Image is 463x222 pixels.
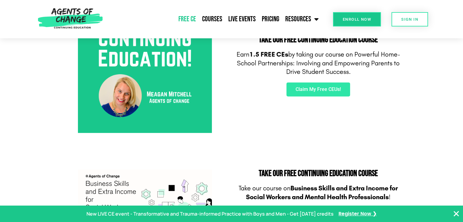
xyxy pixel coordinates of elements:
[225,12,259,27] a: Live Events
[235,184,402,201] p: Take our course on !
[246,184,398,201] b: Business Skills and Extra Income for Social Workers and Mental Health Professionals
[343,17,371,21] span: Enroll Now
[296,87,341,92] span: Claim My Free CEUs!
[86,210,334,218] p: New LIVE CE event - Transformative and Trauma-informed Practice with Boys and Men - Get [DATE] cr...
[333,12,381,26] a: Enroll Now
[175,12,199,27] a: Free CE
[106,12,322,27] nav: Menu
[235,169,402,178] h2: Take Our FREE Continuing Education Course
[235,36,402,44] h2: Take Our FREE Continuing Education Course
[199,12,225,27] a: Courses
[249,50,288,58] b: 1.5 FREE CEs
[259,12,282,27] a: Pricing
[401,17,418,21] span: SIGN IN
[286,82,350,96] a: Claim My Free CEUs!
[453,210,460,217] button: Close Banner
[338,210,377,218] a: Register Now ❯
[282,12,322,27] a: Resources
[235,50,402,76] p: Earn by taking our course on Powerful Home-School Partnerships: Involving and Empowering Parents ...
[391,12,428,26] a: SIGN IN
